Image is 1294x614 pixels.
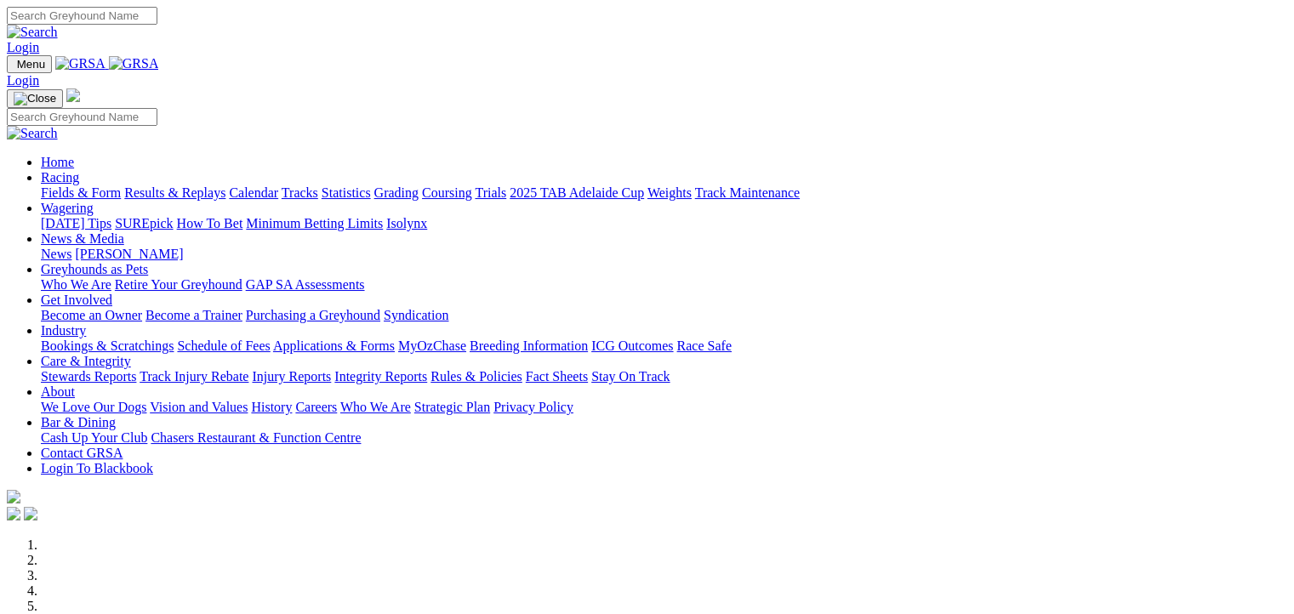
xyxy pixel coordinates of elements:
span: Menu [17,58,45,71]
a: Fields & Form [41,185,121,200]
a: SUREpick [115,216,173,230]
a: News & Media [41,231,124,246]
img: facebook.svg [7,507,20,520]
a: Industry [41,323,86,338]
a: How To Bet [177,216,243,230]
a: Become an Owner [41,308,142,322]
a: Bar & Dining [41,415,116,429]
a: Chasers Restaurant & Function Centre [151,430,361,445]
div: Wagering [41,216,1287,231]
a: Minimum Betting Limits [246,216,383,230]
a: Careers [295,400,337,414]
a: Get Involved [41,293,112,307]
a: Coursing [422,185,472,200]
div: Racing [41,185,1287,201]
a: Who We Are [41,277,111,292]
a: Home [41,155,74,169]
a: Care & Integrity [41,354,131,368]
a: Isolynx [386,216,427,230]
a: Stay On Track [591,369,670,384]
img: GRSA [109,56,159,71]
a: About [41,384,75,399]
a: Bookings & Scratchings [41,338,174,353]
img: twitter.svg [24,507,37,520]
a: ICG Outcomes [591,338,673,353]
a: History [251,400,292,414]
button: Toggle navigation [7,55,52,73]
a: Breeding Information [470,338,588,353]
input: Search [7,108,157,126]
img: logo-grsa-white.png [7,490,20,503]
a: Vision and Values [150,400,248,414]
a: Contact GRSA [41,446,123,460]
a: Login [7,40,39,54]
a: We Love Our Dogs [41,400,146,414]
a: Stewards Reports [41,369,136,384]
a: Racing [41,170,79,185]
div: Care & Integrity [41,369,1287,384]
div: Industry [41,338,1287,354]
a: Privacy Policy [493,400,573,414]
a: Schedule of Fees [177,338,270,353]
a: Integrity Reports [334,369,427,384]
a: Weights [647,185,692,200]
a: Login [7,73,39,88]
a: [PERSON_NAME] [75,247,183,261]
img: Close [14,92,56,105]
div: Greyhounds as Pets [41,277,1287,293]
a: Injury Reports [252,369,331,384]
button: Toggle navigation [7,89,63,108]
a: Fact Sheets [526,369,588,384]
a: Syndication [384,308,448,322]
a: Rules & Policies [430,369,522,384]
a: Who We Are [340,400,411,414]
a: Wagering [41,201,94,215]
a: Retire Your Greyhound [115,277,242,292]
a: GAP SA Assessments [246,277,365,292]
img: GRSA [55,56,105,71]
a: News [41,247,71,261]
a: Applications & Forms [273,338,395,353]
input: Search [7,7,157,25]
div: Bar & Dining [41,430,1287,446]
a: [DATE] Tips [41,216,111,230]
div: Get Involved [41,308,1287,323]
a: Cash Up Your Club [41,430,147,445]
div: News & Media [41,247,1287,262]
a: Track Maintenance [695,185,800,200]
a: MyOzChase [398,338,466,353]
a: Become a Trainer [145,308,242,322]
div: About [41,400,1287,415]
a: Statistics [322,185,371,200]
a: Tracks [282,185,318,200]
a: Race Safe [676,338,731,353]
a: Greyhounds as Pets [41,262,148,276]
a: Results & Replays [124,185,225,200]
a: Purchasing a Greyhound [246,308,380,322]
a: Strategic Plan [414,400,490,414]
a: Track Injury Rebate [140,369,248,384]
img: Search [7,126,58,141]
a: Grading [374,185,419,200]
img: Search [7,25,58,40]
a: Trials [475,185,506,200]
a: Login To Blackbook [41,461,153,475]
img: logo-grsa-white.png [66,88,80,102]
a: 2025 TAB Adelaide Cup [510,185,644,200]
a: Calendar [229,185,278,200]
